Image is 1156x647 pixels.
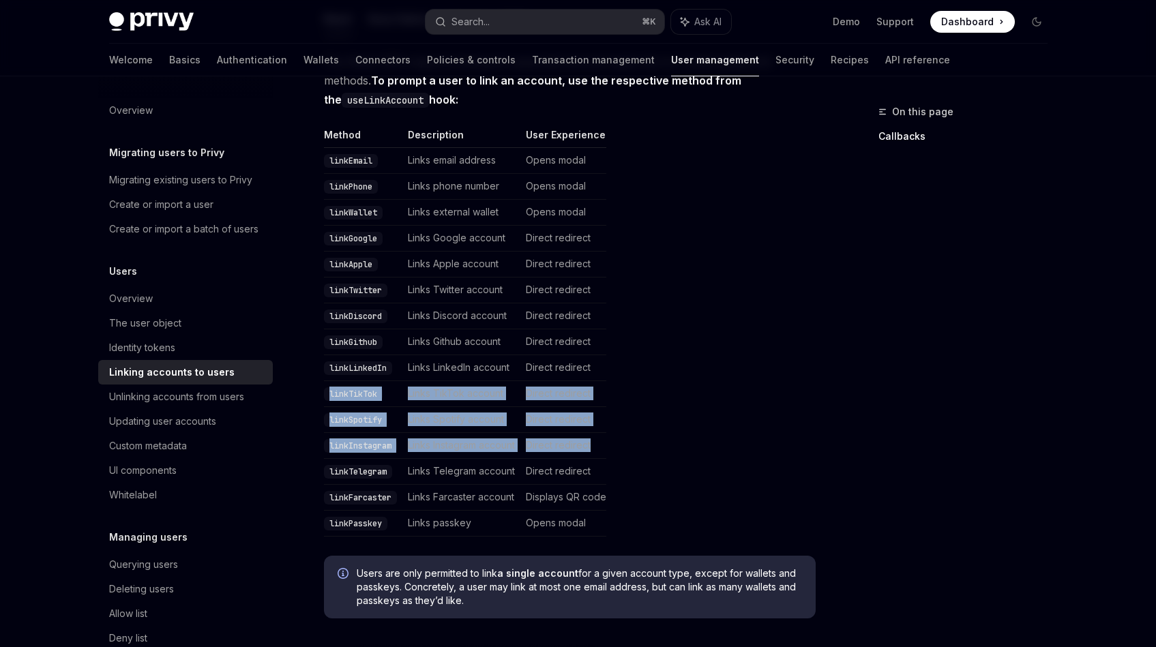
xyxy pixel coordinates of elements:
th: User Experience [520,128,606,148]
div: Unlinking accounts from users [109,389,244,405]
button: Ask AI [671,10,731,34]
td: Opens modal [520,148,606,174]
td: Direct redirect [520,433,606,459]
td: Links TikTok account [402,381,520,407]
code: linkDiscord [324,310,387,323]
div: Allow list [109,605,147,622]
td: Links Twitter account [402,277,520,303]
strong: a single account [497,567,578,579]
code: linkTwitter [324,284,387,297]
a: Support [876,15,914,29]
td: Links LinkedIn account [402,355,520,381]
a: Wallets [303,44,339,76]
a: Querying users [98,552,273,577]
div: Querying users [109,556,178,573]
code: linkFarcaster [324,491,397,505]
code: linkEmail [324,154,378,168]
td: Opens modal [520,174,606,200]
th: Description [402,128,520,148]
th: Method [324,128,402,148]
td: Direct redirect [520,226,606,252]
a: Linking accounts to users [98,360,273,385]
a: Deleting users [98,577,273,601]
div: Custom metadata [109,438,187,454]
a: Overview [98,98,273,123]
td: Direct redirect [520,407,606,433]
div: Deny list [109,630,147,646]
code: linkSpotify [324,413,387,427]
a: Basics [169,44,201,76]
td: Direct redirect [520,252,606,277]
a: API reference [885,44,950,76]
td: Links Github account [402,329,520,355]
code: linkApple [324,258,378,271]
code: linkTelegram [324,465,392,479]
td: Direct redirect [520,355,606,381]
code: linkTikTok [324,387,383,401]
td: Links phone number [402,174,520,200]
div: Overview [109,290,153,307]
h5: Users [109,263,137,280]
a: Dashboard [930,11,1015,33]
td: Links Spotify account [402,407,520,433]
code: linkLinkedIn [324,361,392,375]
div: Identity tokens [109,340,175,356]
span: Ask AI [694,15,722,29]
a: The user object [98,311,273,335]
span: Dashboard [941,15,994,29]
code: linkWallet [324,206,383,220]
a: User management [671,44,759,76]
div: UI components [109,462,177,479]
td: Links Google account [402,226,520,252]
td: Opens modal [520,511,606,537]
button: Toggle dark mode [1026,11,1048,33]
a: Updating user accounts [98,409,273,434]
td: Links passkey [402,511,520,537]
span: The React SDK supports linking all supported account types via our modal-guided link methods. [324,52,816,109]
span: ⌘ K [642,16,656,27]
div: Deleting users [109,581,174,597]
td: Links Apple account [402,252,520,277]
span: On this page [892,104,953,120]
td: Links external wallet [402,200,520,226]
td: Direct redirect [520,303,606,329]
a: Unlinking accounts from users [98,385,273,409]
button: Search...⌘K [426,10,664,34]
a: Create or import a batch of users [98,217,273,241]
div: Linking accounts to users [109,364,235,380]
div: Create or import a user [109,196,213,213]
div: Create or import a batch of users [109,221,258,237]
code: linkPhone [324,180,378,194]
a: Migrating existing users to Privy [98,168,273,192]
td: Links Telegram account [402,459,520,485]
td: Displays QR code [520,485,606,511]
code: useLinkAccount [342,93,429,108]
a: Demo [833,15,860,29]
a: Transaction management [532,44,655,76]
td: Links Farcaster account [402,485,520,511]
code: linkInstagram [324,439,397,453]
td: Direct redirect [520,459,606,485]
div: Updating user accounts [109,413,216,430]
div: Overview [109,102,153,119]
img: dark logo [109,12,194,31]
td: Direct redirect [520,381,606,407]
td: Links Instagram account [402,433,520,459]
div: Search... [451,14,490,30]
a: Callbacks [878,125,1058,147]
a: Connectors [355,44,411,76]
a: Welcome [109,44,153,76]
a: UI components [98,458,273,483]
td: Direct redirect [520,277,606,303]
span: Users are only permitted to link for a given account type, except for wallets and passkeys. Concr... [357,567,802,607]
code: linkGithub [324,335,383,349]
a: Identity tokens [98,335,273,360]
a: Authentication [217,44,287,76]
svg: Info [338,568,351,582]
code: linkPasskey [324,517,387,530]
a: Policies & controls [427,44,516,76]
td: Links email address [402,148,520,174]
a: Create or import a user [98,192,273,217]
div: The user object [109,315,181,331]
a: Overview [98,286,273,311]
